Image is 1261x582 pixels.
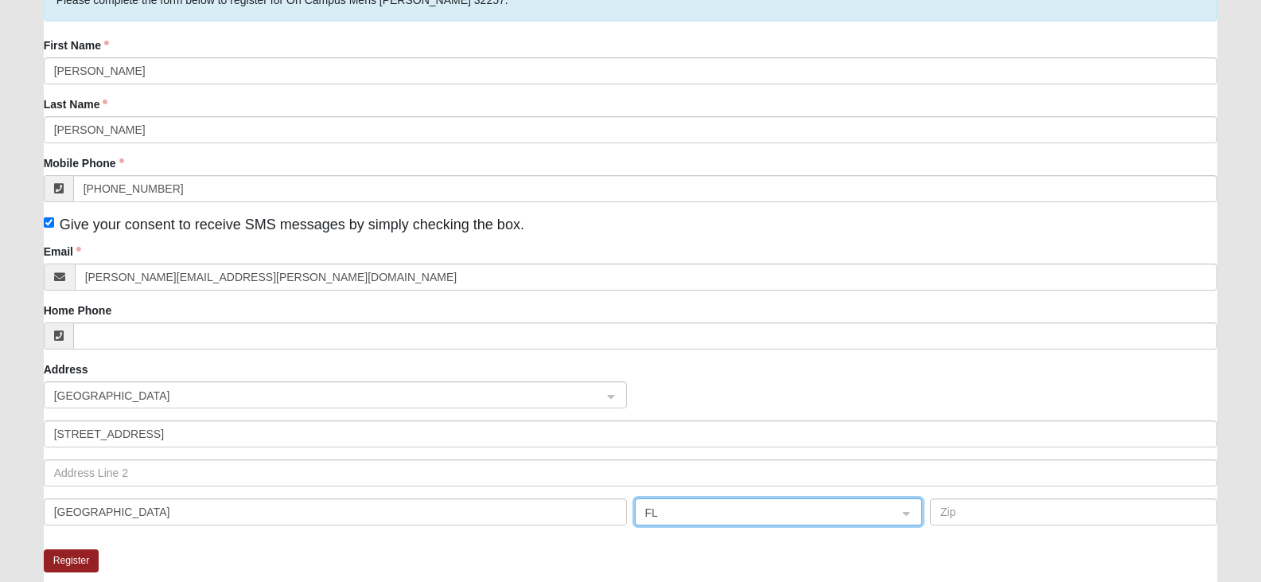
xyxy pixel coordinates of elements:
input: City [44,498,627,525]
input: Address Line 1 [44,420,1218,447]
button: Register [44,549,99,572]
label: Address [44,361,88,377]
input: Zip [930,498,1217,525]
label: Home Phone [44,303,112,318]
label: First Name [44,37,109,53]
input: Address Line 2 [44,459,1218,486]
input: Give your consent to receive SMS messages by simply checking the box. [44,217,54,228]
span: Give your consent to receive SMS messages by simply checking the box. [60,217,524,232]
label: Last Name [44,96,108,112]
span: FL [645,504,883,521]
span: United States [54,387,588,404]
label: Email [44,244,81,260]
label: Mobile Phone [44,155,124,171]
